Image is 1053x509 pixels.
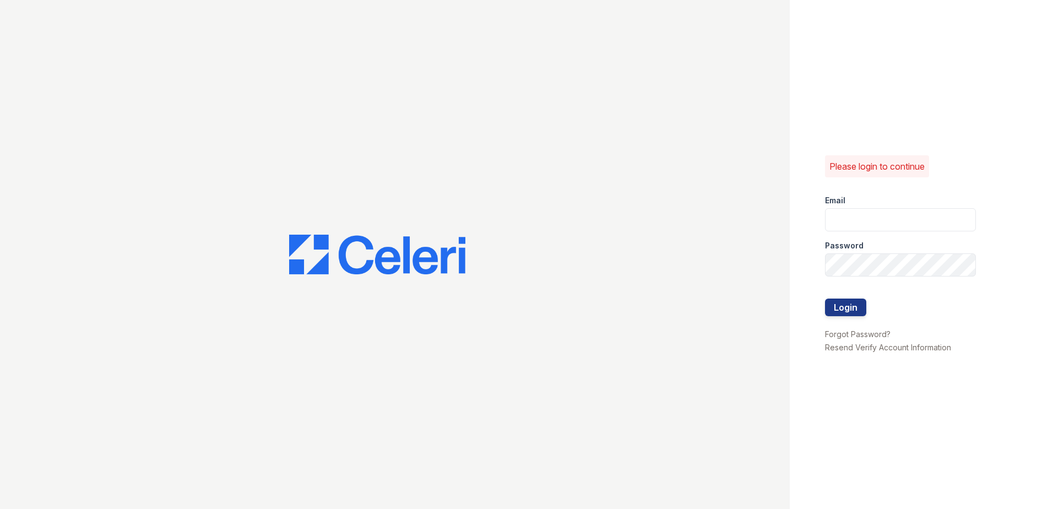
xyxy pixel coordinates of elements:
a: Forgot Password? [825,329,891,339]
p: Please login to continue [829,160,925,173]
a: Resend Verify Account Information [825,343,951,352]
img: CE_Logo_Blue-a8612792a0a2168367f1c8372b55b34899dd931a85d93a1a3d3e32e68fde9ad4.png [289,235,465,274]
label: Email [825,195,845,206]
button: Login [825,299,866,316]
label: Password [825,240,864,251]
